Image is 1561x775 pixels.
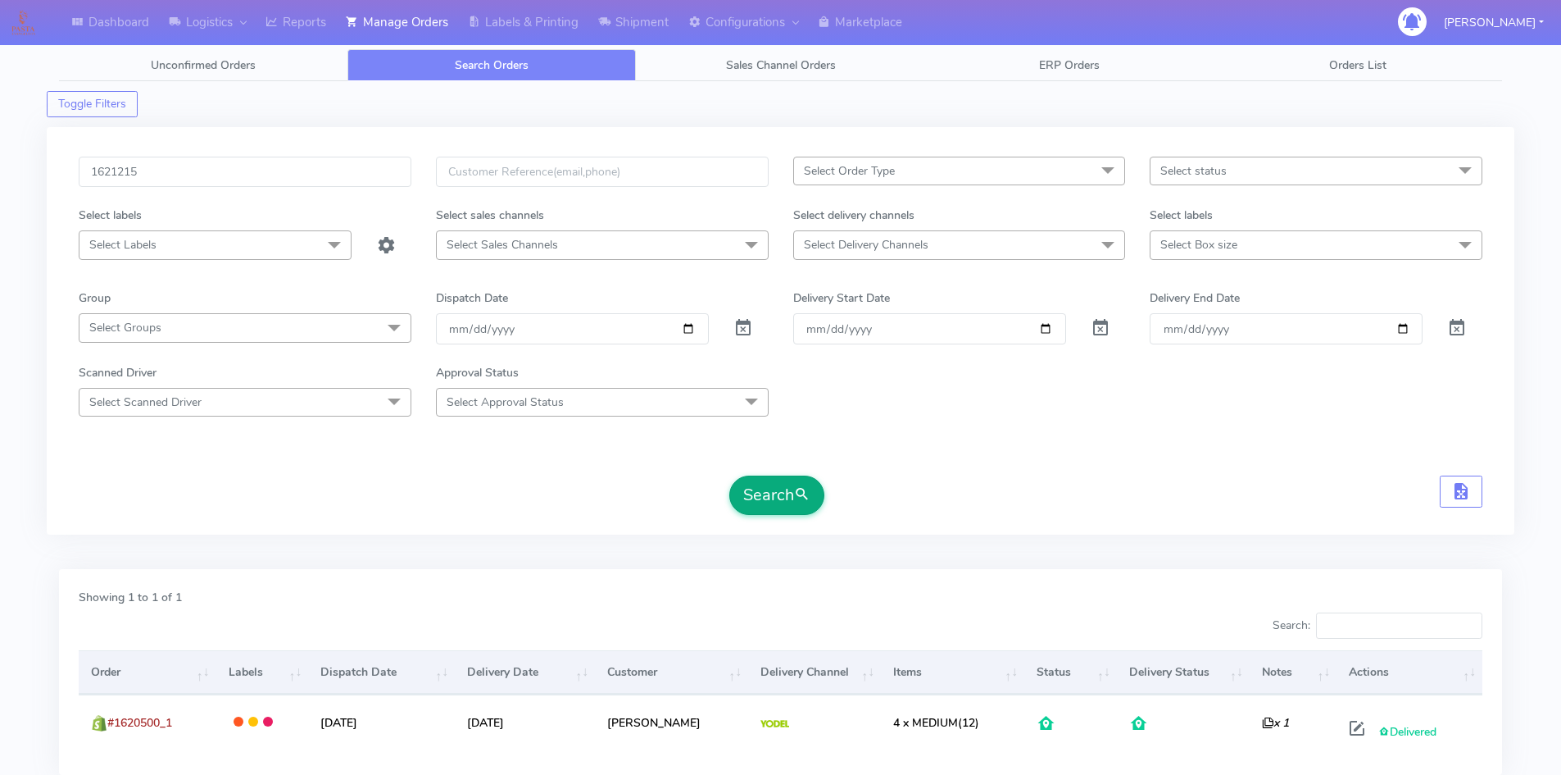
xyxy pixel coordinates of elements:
[793,207,914,224] label: Select delivery channels
[447,394,564,410] span: Select Approval Status
[308,650,455,695] th: Dispatch Date: activate to sort column ascending
[595,695,748,750] td: [PERSON_NAME]
[79,589,182,606] label: Showing 1 to 1 of 1
[447,237,558,253] span: Select Sales Channels
[893,715,979,731] span: (12)
[804,163,895,179] span: Select Order Type
[881,650,1024,695] th: Items: activate to sort column ascending
[455,695,595,750] td: [DATE]
[455,57,529,73] span: Search Orders
[726,57,836,73] span: Sales Channel Orders
[595,650,748,695] th: Customer: activate to sort column ascending
[79,157,411,187] input: Order Id
[760,720,789,728] img: Yodel
[151,57,256,73] span: Unconfirmed Orders
[1117,650,1250,695] th: Delivery Status: activate to sort column ascending
[59,49,1502,81] ul: Tabs
[89,320,161,335] span: Select Groups
[1432,6,1556,39] button: [PERSON_NAME]
[216,650,308,695] th: Labels: activate to sort column ascending
[91,715,107,732] img: shopify.png
[1150,207,1213,224] label: Select labels
[804,237,928,253] span: Select Delivery Channels
[793,289,890,307] label: Delivery Start Date
[79,289,111,307] label: Group
[308,695,455,750] td: [DATE]
[1329,57,1386,73] span: Orders List
[1250,650,1336,695] th: Notes: activate to sort column ascending
[1336,650,1482,695] th: Actions: activate to sort column ascending
[79,650,216,695] th: Order: activate to sort column ascending
[436,289,508,307] label: Dispatch Date
[89,237,157,253] span: Select Labels
[436,364,519,381] label: Approval Status
[107,715,172,731] span: #1620500_1
[79,364,157,381] label: Scanned Driver
[1160,237,1237,253] span: Select Box size
[1378,724,1436,740] span: Delivered
[455,650,595,695] th: Delivery Date: activate to sort column ascending
[1160,163,1227,179] span: Select status
[47,91,138,117] button: Toggle Filters
[436,207,544,224] label: Select sales channels
[729,476,824,515] button: Search
[893,715,958,731] span: 4 x MEDIUM
[1150,289,1240,307] label: Delivery End Date
[748,650,881,695] th: Delivery Channel: activate to sort column ascending
[1039,57,1100,73] span: ERP Orders
[89,394,202,410] span: Select Scanned Driver
[79,207,142,224] label: Select labels
[1262,715,1289,731] i: x 1
[1273,613,1482,639] label: Search:
[436,157,769,187] input: Customer Reference(email,phone)
[1024,650,1117,695] th: Status: activate to sort column ascending
[1316,613,1482,639] input: Search:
